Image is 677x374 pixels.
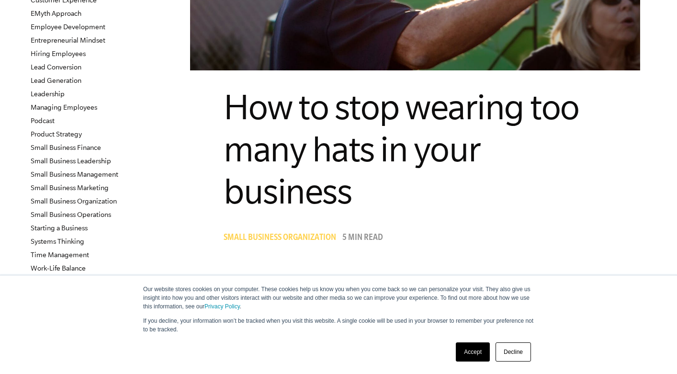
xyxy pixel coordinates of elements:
[31,211,111,218] a: Small Business Operations
[31,251,89,259] a: Time Management
[31,77,81,84] a: Lead Generation
[31,197,117,205] a: Small Business Organization
[224,234,341,243] a: Small Business Organization
[31,170,118,178] a: Small Business Management
[31,224,88,232] a: Starting a Business
[143,285,534,311] p: Our website stores cookies on your computer. These cookies help us know you when you come back so...
[224,87,579,211] span: How to stop wearing too many hats in your business
[31,184,109,192] a: Small Business Marketing
[224,234,336,243] span: Small Business Organization
[31,103,97,111] a: Managing Employees
[31,23,105,31] a: Employee Development
[31,10,81,17] a: EMyth Approach
[456,342,490,362] a: Accept
[143,317,534,334] p: If you decline, your information won’t be tracked when you visit this website. A single cookie wi...
[31,63,81,71] a: Lead Conversion
[31,130,82,138] a: Product Strategy
[31,50,86,57] a: Hiring Employees
[31,264,86,272] a: Work-Life Balance
[31,90,65,98] a: Leadership
[31,117,55,125] a: Podcast
[31,144,101,151] a: Small Business Finance
[342,234,383,243] p: 5 min read
[31,36,105,44] a: Entrepreneurial Mindset
[31,238,84,245] a: Systems Thinking
[31,157,111,165] a: Small Business Leadership
[204,303,240,310] a: Privacy Policy
[496,342,531,362] a: Decline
